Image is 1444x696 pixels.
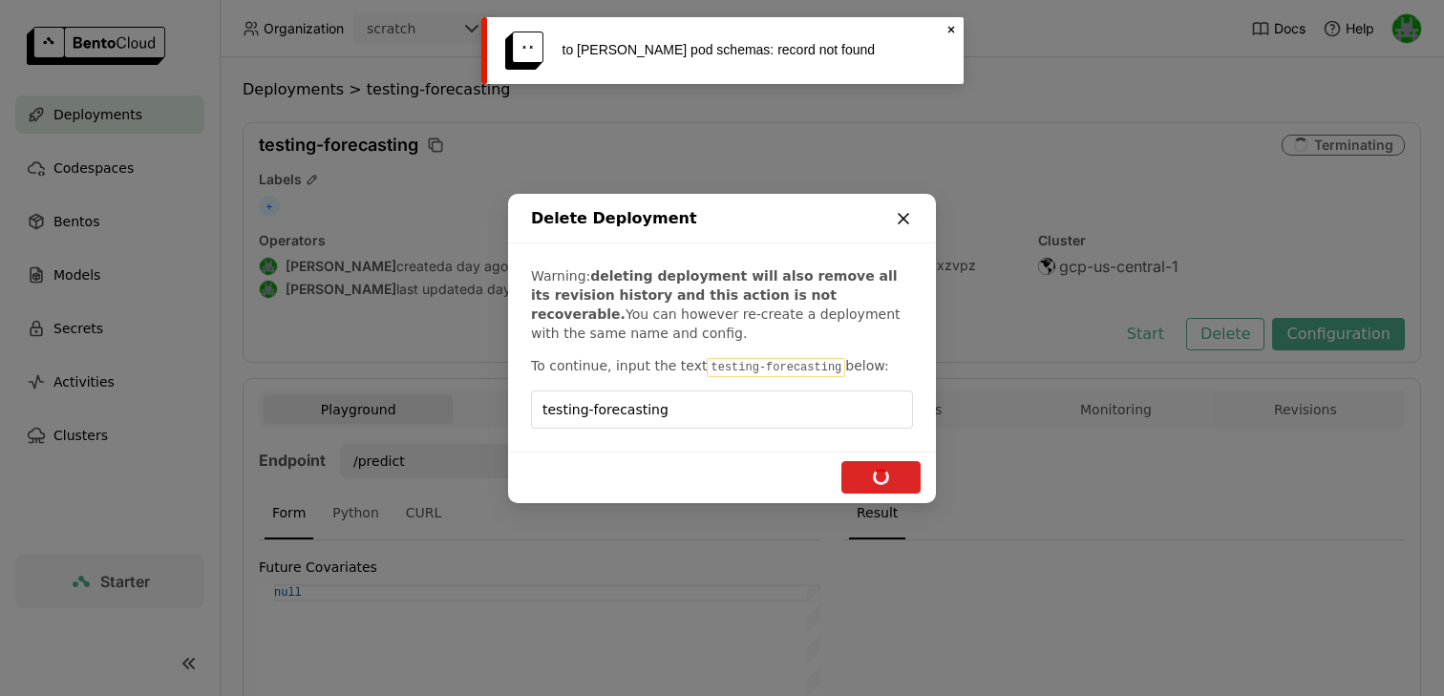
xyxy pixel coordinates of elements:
[707,358,845,377] code: testing-forecasting
[845,358,888,373] span: below:
[531,306,901,341] span: You can however re-create a deployment with the same name and config.
[944,22,959,37] svg: Close
[841,461,921,494] button: loading Delete
[508,194,936,503] div: dialog
[531,358,707,373] span: To continue, input the text
[531,268,898,322] b: deleting deployment will also remove all its revision history and this action is not recoverable.
[508,194,936,243] div: Delete Deployment
[563,42,935,57] div: to [PERSON_NAME] pod schemas: record not found
[873,469,889,485] i: loading
[531,268,590,284] span: Warning:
